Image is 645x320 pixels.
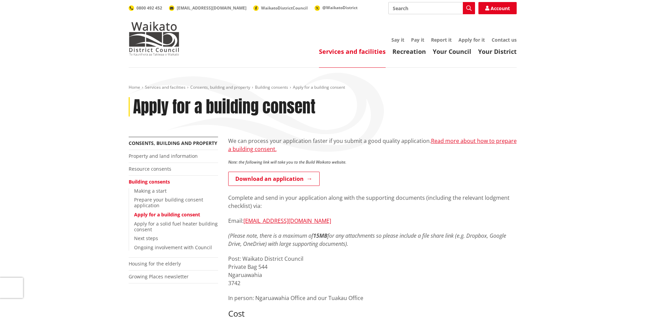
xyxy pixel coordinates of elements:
span: WaikatoDistrictCouncil [261,5,308,11]
a: Prepare your building consent application [134,196,203,209]
a: Your District [478,47,517,56]
p: Complete and send in your application along with the supporting documents (including the relevant... [228,194,517,210]
a: Apply for a solid fuel heater building consent​ [134,220,218,233]
a: Download an application [228,172,320,186]
input: Search input [388,2,475,14]
span: @WaikatoDistrict [322,5,358,10]
a: @WaikatoDistrict [315,5,358,10]
a: [EMAIL_ADDRESS][DOMAIN_NAME] [169,5,246,11]
p: We can process your application faster if you submit a good quality application. [228,137,517,153]
em: Note: the following link will take you to the Build Waikato website. [228,159,346,165]
a: Property and land information [129,153,198,159]
a: Building consents [255,84,288,90]
span: [EMAIL_ADDRESS][DOMAIN_NAME] [177,5,246,11]
a: Apply for a building consent [134,211,200,218]
a: Services and facilities [319,47,386,56]
p: Post: Waikato District Council Private Bag 544 Ngaruawahia 3742 [228,255,517,287]
a: Resource consents [129,166,171,172]
span: Apply for a building consent [293,84,345,90]
a: Making a start [134,188,167,194]
p: In person: Ngaruawahia Office and our Tuakau Office [228,294,517,302]
a: WaikatoDistrictCouncil [253,5,308,11]
a: Contact us [492,37,517,43]
strong: 15MB [313,232,327,239]
a: 0800 492 452 [129,5,162,11]
a: Account [478,2,517,14]
a: Apply for it [458,37,485,43]
a: Pay it [411,37,424,43]
a: Say it [391,37,404,43]
em: (Please note, there is a maximum of for any attachments so please include a file share link (e.g.... [228,232,506,248]
a: Growing Places newsletter [129,273,189,280]
a: Housing for the elderly [129,260,181,267]
a: Report it [431,37,452,43]
a: Consents, building and property [129,140,217,146]
a: Building consents [129,178,170,185]
a: [EMAIL_ADDRESS][DOMAIN_NAME] [243,217,331,225]
a: Read more about how to prepare a building consent. [228,137,517,153]
span: 0800 492 452 [136,5,162,11]
h3: Cost [228,309,517,319]
a: Next steps [134,235,158,241]
img: Waikato District Council - Te Kaunihera aa Takiwaa o Waikato [129,22,179,56]
a: Recreation [392,47,426,56]
h1: Apply for a building consent [133,97,316,117]
a: Your Council [433,47,471,56]
a: Consents, building and property [190,84,250,90]
nav: breadcrumb [129,85,517,90]
a: Home [129,84,140,90]
a: Ongoing involvement with Council [134,244,212,251]
p: Email: [228,217,517,225]
a: Services and facilities [145,84,186,90]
